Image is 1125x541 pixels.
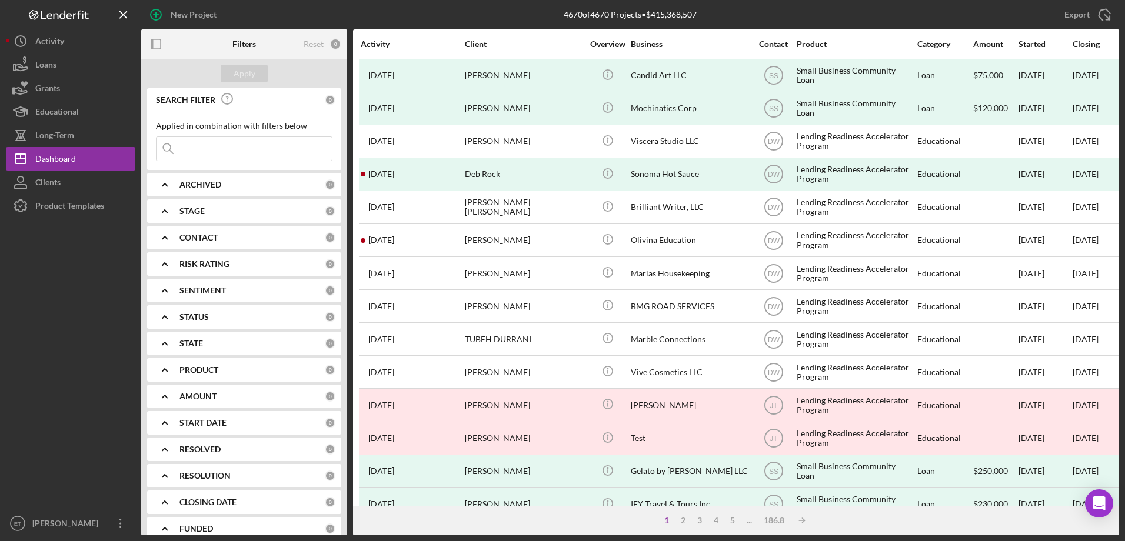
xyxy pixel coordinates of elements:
[1019,126,1071,157] div: [DATE]
[179,418,227,428] b: START DATE
[465,323,583,355] div: TUBEH DURRANI
[768,236,780,245] text: DW
[179,286,226,295] b: SENTIMENT
[631,489,748,520] div: IFY Travel & Tours Inc
[770,435,778,443] text: JT
[741,516,758,525] div: ...
[631,225,748,256] div: Olivina Education
[179,471,231,480] b: RESOLUTION
[1073,334,1099,344] time: [DATE]
[368,71,394,80] time: 2023-07-07 19:14
[6,123,135,147] button: Long-Term
[768,302,780,310] text: DW
[768,171,780,179] text: DW
[465,60,583,91] div: [PERSON_NAME]
[1073,235,1099,245] time: [DATE]
[797,323,914,355] div: Lending Readiness Accelerator Program
[758,516,790,525] div: 186.8
[797,489,914,520] div: Small Business Community Loan
[179,339,203,348] b: STATE
[1073,367,1099,377] time: [DATE]
[973,456,1017,487] div: $250,000
[368,169,394,179] time: 2023-04-25 21:25
[768,335,780,343] text: DW
[234,65,255,82] div: Apply
[35,147,76,173] div: Dashboard
[797,423,914,454] div: Lending Readiness Accelerator Program
[917,290,972,322] div: Educational
[708,516,724,525] div: 4
[1019,423,1071,454] div: [DATE]
[325,338,335,349] div: 0
[797,159,914,190] div: Lending Readiness Accelerator Program
[6,76,135,100] button: Grants
[465,225,583,256] div: [PERSON_NAME]
[797,126,914,157] div: Lending Readiness Accelerator Program
[631,389,748,420] div: [PERSON_NAME]
[917,126,972,157] div: Educational
[325,470,335,481] div: 0
[797,456,914,487] div: Small Business Community Loan
[1073,301,1099,311] time: [DATE]
[631,323,748,355] div: Marble Connections
[797,225,914,256] div: Lending Readiness Accelerator Program
[465,258,583,289] div: [PERSON_NAME]
[631,356,748,388] div: Vive Cosmetics LLC
[368,499,394,509] time: 2025-02-21 17:06
[325,365,335,375] div: 0
[1019,456,1071,487] div: [DATE]
[325,95,335,105] div: 0
[797,60,914,91] div: Small Business Community Loan
[768,269,780,278] text: DW
[631,258,748,289] div: Marias Housekeeping
[917,225,972,256] div: Educational
[768,72,778,80] text: SS
[1019,389,1071,420] div: [DATE]
[1073,136,1099,146] time: [DATE]
[631,93,748,124] div: Mochinatics Corp
[1019,60,1071,91] div: [DATE]
[156,121,332,131] div: Applied in combination with filters below
[797,192,914,223] div: Lending Readiness Accelerator Program
[973,39,1017,49] div: Amount
[368,433,394,443] time: 2023-03-01 20:08
[768,500,778,509] text: SS
[221,65,268,82] button: Apply
[973,489,1017,520] div: $230,000
[465,126,583,157] div: [PERSON_NAME]
[35,123,74,150] div: Long-Term
[917,423,972,454] div: Educational
[917,356,972,388] div: Educational
[724,516,741,525] div: 5
[797,389,914,420] div: Lending Readiness Accelerator Program
[1073,103,1099,113] div: [DATE]
[368,235,394,245] time: 2023-04-24 02:26
[325,497,335,507] div: 0
[6,171,135,194] a: Clients
[465,356,583,388] div: [PERSON_NAME]
[631,290,748,322] div: BMG ROAD SERVICES
[6,194,135,218] a: Product Templates
[917,192,972,223] div: Educational
[465,389,583,420] div: [PERSON_NAME]
[917,159,972,190] div: Educational
[171,3,217,26] div: New Project
[564,10,697,19] div: 4670 of 4670 Projects • $415,368,507
[325,179,335,190] div: 0
[325,523,335,534] div: 0
[368,302,394,311] time: 2023-04-21 01:03
[973,93,1017,124] div: $120,000
[631,39,748,49] div: Business
[973,60,1017,91] div: $75,000
[631,159,748,190] div: Sonoma Hot Sauce
[6,100,135,123] a: Educational
[1073,169,1099,179] time: [DATE]
[179,180,221,189] b: ARCHIVED
[797,39,914,49] div: Product
[631,423,748,454] div: Test
[1019,192,1071,223] div: [DATE]
[797,356,914,388] div: Lending Readiness Accelerator Program
[179,497,237,507] b: CLOSING DATE
[6,29,135,53] a: Activity
[141,3,228,26] button: New Project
